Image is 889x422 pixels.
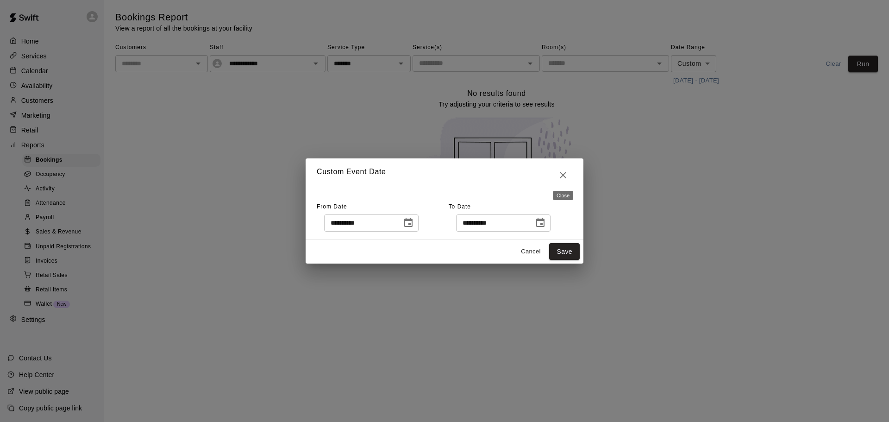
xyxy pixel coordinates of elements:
[549,243,580,260] button: Save
[306,158,583,192] h2: Custom Event Date
[554,166,572,184] button: Close
[449,203,471,210] span: To Date
[531,214,550,232] button: Choose date, selected date is Aug 19, 2025
[399,214,418,232] button: Choose date, selected date is Jul 20, 2025
[516,245,545,259] button: Cancel
[317,203,347,210] span: From Date
[553,191,573,200] div: Close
